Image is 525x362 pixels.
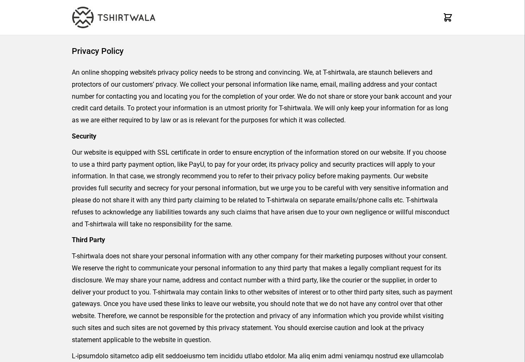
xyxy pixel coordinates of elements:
[72,45,453,57] h1: Privacy Policy
[72,250,453,346] p: T-shirtwala does not share your personal information with any other company for their marketing p...
[72,147,453,231] p: Our website is equipped with SSL certificate in order to ensure encryption of the information sto...
[72,7,155,28] img: TW-LOGO-400-104.png
[72,67,453,126] p: An online shopping website’s privacy policy needs to be strong and convincing. We, at T-shirtwala...
[72,132,96,140] strong: Security
[72,236,105,244] strong: Third Party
